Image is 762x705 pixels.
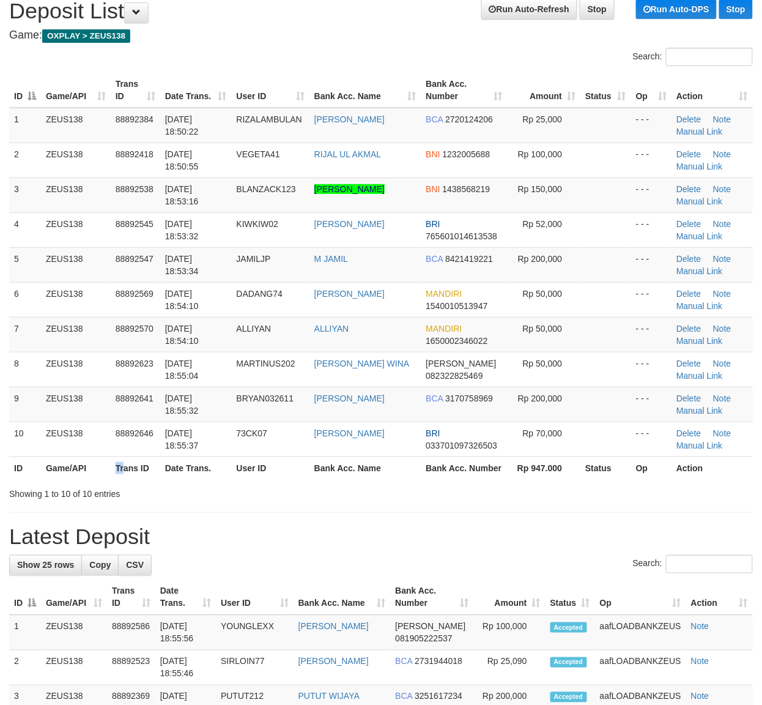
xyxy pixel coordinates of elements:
span: [DATE] 18:53:32 [165,219,199,241]
span: Accepted [550,622,587,633]
div: Showing 1 to 10 of 10 entries [9,483,308,500]
a: Delete [676,254,701,264]
a: [PERSON_NAME] [298,622,369,632]
a: Delete [676,324,701,334]
a: CSV [118,555,152,576]
th: Bank Acc. Number: activate to sort column ascending [390,580,473,615]
span: Rp 70,000 [523,428,563,438]
td: aafLOADBANKZEUS [595,651,686,685]
label: Search: [633,48,753,66]
span: BNI [426,184,440,194]
a: Note [713,149,731,159]
th: Game/API [41,457,111,479]
span: 88892623 [116,359,154,368]
td: ZEUS138 [41,282,111,317]
td: 8 [9,352,41,387]
th: Date Trans.: activate to sort column ascending [155,580,216,615]
a: [PERSON_NAME] [298,657,369,666]
a: Delete [676,428,701,438]
a: Note [713,114,731,124]
span: BCA [395,692,412,701]
td: ZEUS138 [41,143,111,177]
th: Action: activate to sort column ascending [671,73,753,108]
span: Copy 765601014613538 to clipboard [426,231,497,241]
a: Note [691,657,709,666]
th: Status: activate to sort column ascending [580,73,631,108]
th: Trans ID: activate to sort column ascending [107,580,155,615]
span: Rp 200,000 [518,394,562,403]
td: 9 [9,387,41,422]
a: Delete [676,219,701,229]
span: Rp 100,000 [518,149,562,159]
a: Manual Link [676,266,723,276]
span: Rp 50,000 [523,359,563,368]
th: ID: activate to sort column descending [9,73,41,108]
a: PUTUT WIJAYA [298,692,360,701]
td: ZEUS138 [41,317,111,352]
span: [DATE] 18:53:34 [165,254,199,276]
a: [PERSON_NAME] [314,184,385,194]
span: Copy 033701097326503 to clipboard [426,441,497,450]
a: Note [713,394,731,403]
span: VEGETA41 [237,149,280,159]
a: [PERSON_NAME] [314,394,385,403]
td: - - - [631,352,671,387]
span: ALLIYAN [237,324,272,334]
a: Delete [676,114,701,124]
span: [DATE] 18:55:37 [165,428,199,450]
span: BLANZACK123 [237,184,296,194]
span: Rp 50,000 [523,289,563,299]
input: Search: [666,48,753,66]
th: Bank Acc. Name [309,457,421,479]
td: Rp 100,000 [473,615,546,651]
a: Manual Link [676,406,723,416]
a: RIJAL UL AKMAL [314,149,381,159]
span: Copy 3251617234 to clipboard [415,692,462,701]
td: 7 [9,317,41,352]
a: Delete [676,149,701,159]
span: BRI [426,219,440,229]
span: MARTINUS202 [237,359,295,368]
span: MANDIRI [426,324,462,334]
td: 88892586 [107,615,155,651]
td: [DATE] 18:55:46 [155,651,216,685]
a: Note [713,359,731,368]
span: BNI [426,149,440,159]
th: Action [671,457,753,479]
td: - - - [631,317,671,352]
a: Manual Link [676,127,723,136]
a: Note [713,324,731,334]
span: OXPLAY > ZEUS138 [42,29,130,43]
a: Delete [676,289,701,299]
a: Manual Link [676,336,723,346]
td: 1 [9,615,41,651]
span: 88892418 [116,149,154,159]
th: Trans ID [111,457,160,479]
span: [DATE] 18:50:55 [165,149,199,171]
span: [DATE] 18:55:32 [165,394,199,416]
td: YOUNGLEXX [216,615,294,651]
th: Bank Acc. Number [421,457,507,479]
span: BRI [426,428,440,438]
th: Bank Acc. Name: activate to sort column ascending [309,73,421,108]
td: 10 [9,422,41,457]
span: Rp 50,000 [523,324,563,334]
span: 88892545 [116,219,154,229]
td: - - - [631,247,671,282]
span: Copy [89,561,111,570]
td: - - - [631,143,671,177]
td: - - - [631,177,671,212]
span: BRYAN032611 [237,394,294,403]
th: Rp 947.000 [508,457,580,479]
td: 2 [9,651,41,685]
a: Manual Link [676,196,723,206]
span: 88892538 [116,184,154,194]
th: Op: activate to sort column ascending [595,580,686,615]
td: 2 [9,143,41,177]
td: 4 [9,212,41,247]
span: KIWKIW02 [237,219,278,229]
td: 5 [9,247,41,282]
td: ZEUS138 [41,247,111,282]
a: Delete [676,394,701,403]
a: Delete [676,184,701,194]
